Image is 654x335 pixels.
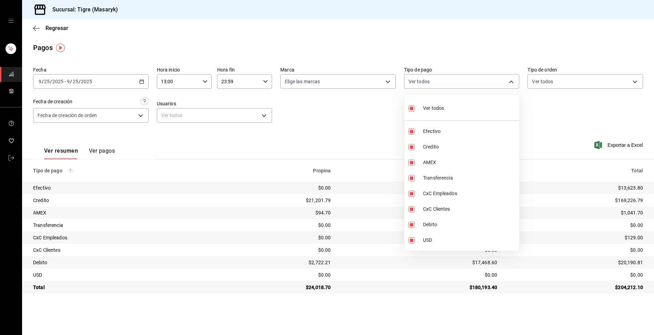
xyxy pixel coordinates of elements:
span: Ver todos [423,105,444,112]
span: Transferencia [423,174,516,182]
span: Credito [423,143,516,151]
img: Tooltip marker [56,44,65,52]
span: Efectivo [423,128,516,135]
span: USD [423,237,516,244]
span: Debito [423,221,516,228]
span: CxC Empleados [423,190,516,197]
span: CxC Clientes [423,205,516,213]
span: AMEX [423,159,516,166]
